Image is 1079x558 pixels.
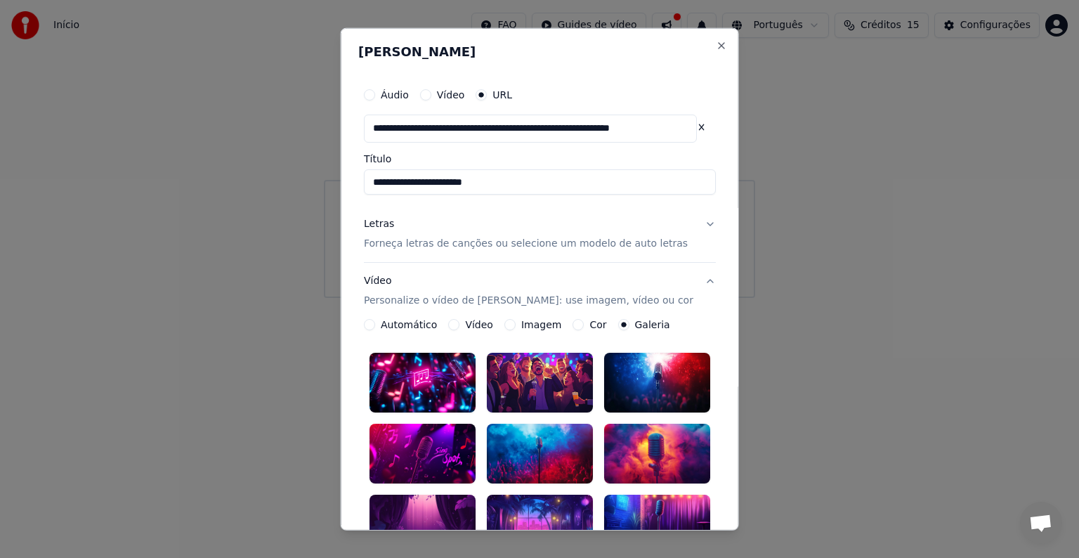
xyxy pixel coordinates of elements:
[521,320,561,330] label: Imagem
[465,320,493,330] label: Vídeo
[634,320,669,330] label: Galeria
[358,46,721,58] h2: [PERSON_NAME]
[364,154,716,164] label: Título
[364,217,394,231] div: Letras
[589,320,606,330] label: Cor
[492,90,512,100] label: URL
[364,263,716,319] button: VídeoPersonalize o vídeo de [PERSON_NAME]: use imagem, vídeo ou cor
[381,90,409,100] label: Áudio
[364,206,716,262] button: LetrasForneça letras de canções ou selecione um modelo de auto letras
[436,90,464,100] label: Vídeo
[381,320,437,330] label: Automático
[364,294,693,308] p: Personalize o vídeo de [PERSON_NAME]: use imagem, vídeo ou cor
[364,237,688,251] p: Forneça letras de canções ou selecione um modelo de auto letras
[364,274,693,308] div: Vídeo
